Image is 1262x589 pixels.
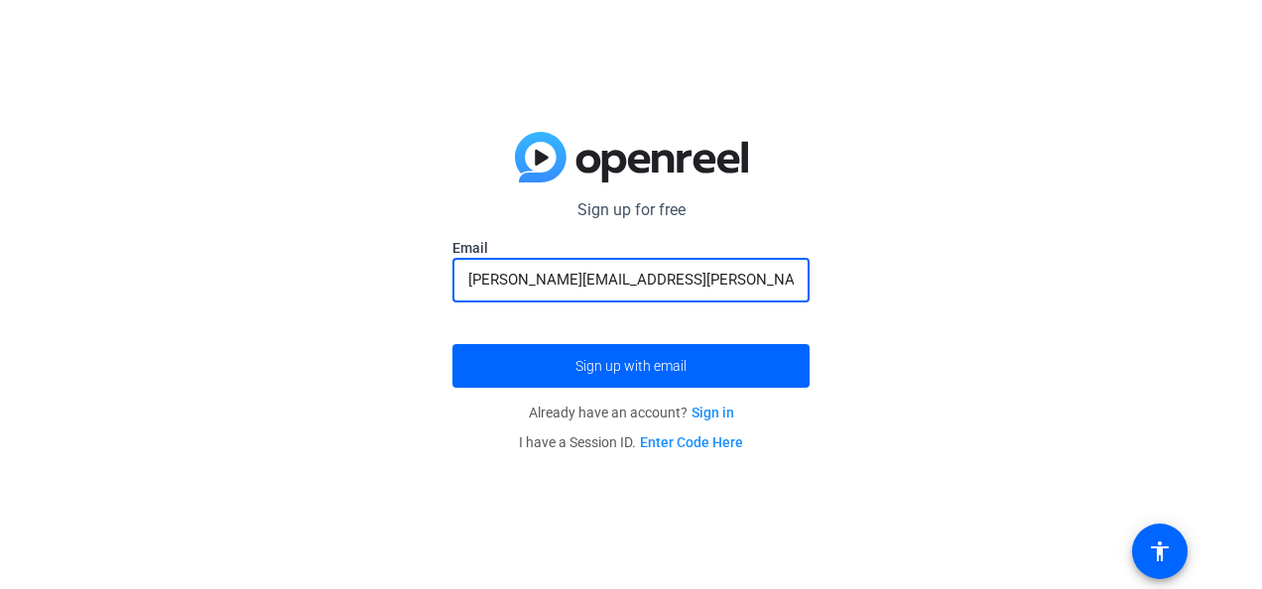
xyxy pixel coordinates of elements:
[640,434,743,450] a: Enter Code Here
[519,434,743,450] span: I have a Session ID.
[515,132,748,183] img: blue-gradient.svg
[529,405,734,420] span: Already have an account?
[452,344,810,388] button: Sign up with email
[468,268,794,292] input: Enter Email Address
[452,238,810,258] label: Email
[692,405,734,420] a: Sign in
[452,198,810,222] p: Sign up for free
[1148,539,1172,563] mat-icon: accessibility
